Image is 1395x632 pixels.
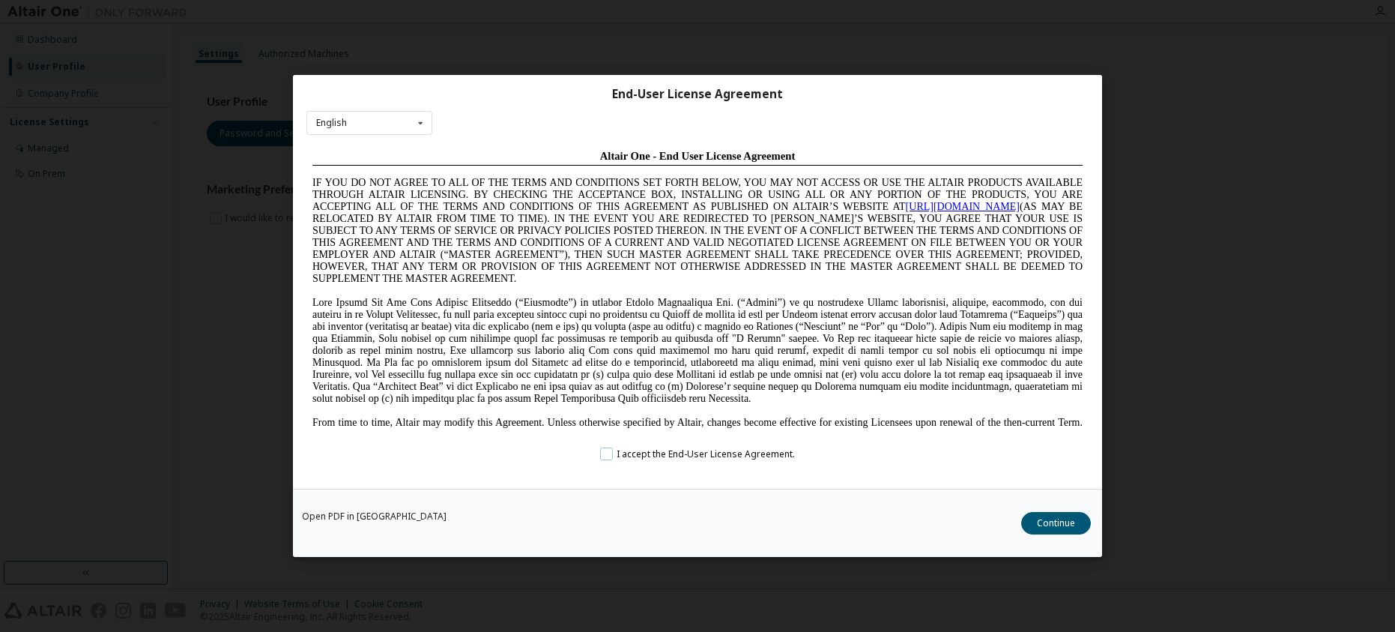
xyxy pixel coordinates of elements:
[316,118,347,127] div: English
[294,6,489,18] span: Altair One - End User License Agreement
[599,57,713,68] a: [URL][DOMAIN_NAME]
[6,273,776,320] span: From time to time, Altair may modify this Agreement. Unless otherwise specified by Altair, change...
[1021,512,1091,535] button: Continue
[306,87,1089,102] div: End-User License Agreement
[6,153,776,260] span: Lore Ipsumd Sit Ame Cons Adipisc Elitseddo (“Eiusmodte”) in utlabor Etdolo Magnaaliqua Eni. (“Adm...
[600,447,795,460] label: I accept the End-User License Agreement.
[6,33,776,140] span: IF YOU DO NOT AGREE TO ALL OF THE TERMS AND CONDITIONS SET FORTH BELOW, YOU MAY NOT ACCESS OR USE...
[302,512,447,521] a: Open PDF in [GEOGRAPHIC_DATA]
